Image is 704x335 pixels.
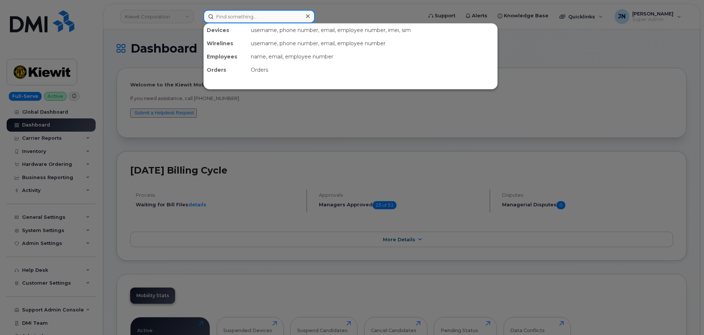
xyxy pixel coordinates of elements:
div: Orders [204,63,248,76]
div: username, phone number, email, employee number [248,37,497,50]
div: Wirelines [204,37,248,50]
div: name, email, employee number [248,50,497,63]
iframe: Messenger Launcher [672,303,698,329]
div: username, phone number, email, employee number, imei, sim [248,24,497,37]
div: Devices [204,24,248,37]
div: Employees [204,50,248,63]
div: Orders [248,63,497,76]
